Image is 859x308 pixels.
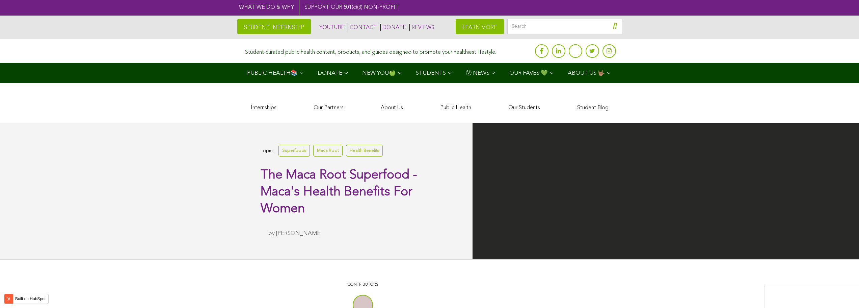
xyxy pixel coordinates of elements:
[409,24,434,31] a: REVIEWS
[568,70,605,76] span: ABOUT US 🤟🏽
[278,145,310,157] a: Superfoods
[269,231,275,236] span: by
[507,19,622,34] input: Search
[318,24,344,31] a: YOUTUBE
[237,19,311,34] a: STUDENT INTERNSHIP
[12,294,48,303] label: Built on HubSpot
[509,70,548,76] span: OUR FAVES 💚
[4,295,12,303] img: HubSpot sprocket logo
[416,70,446,76] span: STUDENTS
[261,146,273,156] span: Topic:
[253,282,473,288] p: CONTRIBUTORS
[4,294,49,304] button: Built on HubSpot
[348,24,377,31] a: CONTACT
[825,276,859,308] iframe: Chat Widget
[276,231,322,236] a: [PERSON_NAME]
[237,63,622,83] div: Navigation Menu
[362,70,396,76] span: NEW YOU🍏
[466,70,489,76] span: Ⓥ NEWS
[245,46,496,56] div: Student-curated public health content, products, and guides designed to promote your healthiest l...
[456,19,504,34] a: LEARN MORE
[318,70,342,76] span: DONATE
[261,169,417,215] span: The Maca Root Superfood - Maca's Health Benefits For Women
[346,145,383,157] a: Health Benefits
[247,70,298,76] span: PUBLIC HEALTH📚
[380,24,406,31] a: DONATE
[313,145,343,157] a: Maca Root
